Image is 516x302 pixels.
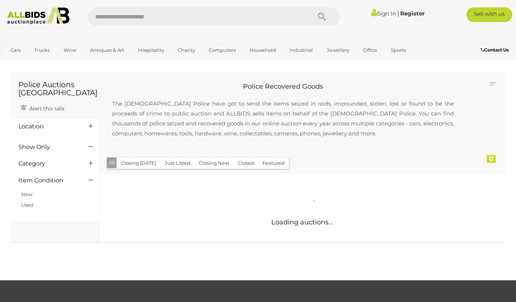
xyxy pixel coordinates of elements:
a: Hospitality [133,44,169,56]
a: Household [245,44,281,56]
h4: Category [18,160,78,167]
a: Jewellery [322,44,354,56]
a: Charity [173,44,200,56]
button: Search [304,7,340,26]
a: Used [21,202,33,208]
img: Allbids.com.au [4,7,73,25]
b: Contact Us [481,47,509,53]
a: Antiques & Art [85,44,129,56]
span: Alert this sale [28,105,64,112]
span: Loading auctions... [271,218,333,226]
a: Cars [6,44,25,56]
a: Wine [59,44,81,56]
a: Office [358,44,382,56]
span: | [397,9,399,17]
p: The [DEMOGRAPHIC_DATA] Police have got to send the items seized in raids, impounded, stolen, lost... [105,91,461,146]
a: Industrial [285,44,318,56]
h2: Police Recovered Goods [105,83,461,90]
button: Closing [DATE] [117,157,161,169]
a: Computers [204,44,240,56]
a: Contact Us [481,46,510,54]
h1: Police Auctions [GEOGRAPHIC_DATA] [18,81,92,97]
a: New [21,191,32,197]
a: Alert this sale [18,102,66,113]
button: Just Listed [160,157,195,169]
h4: Location [18,123,78,130]
div: 0 [487,155,496,163]
a: [GEOGRAPHIC_DATA] [6,56,67,68]
button: All [107,157,117,168]
h4: Item Condition [18,177,78,184]
a: Trucks [29,44,54,56]
button: Featured [258,157,289,169]
a: Sign In [371,10,396,17]
a: Sports [386,44,411,56]
a: Register [400,10,424,17]
button: Closed [233,157,258,169]
a: Sell with us [466,7,512,22]
button: Closing Next [194,157,234,169]
h4: Show Only [18,144,78,150]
